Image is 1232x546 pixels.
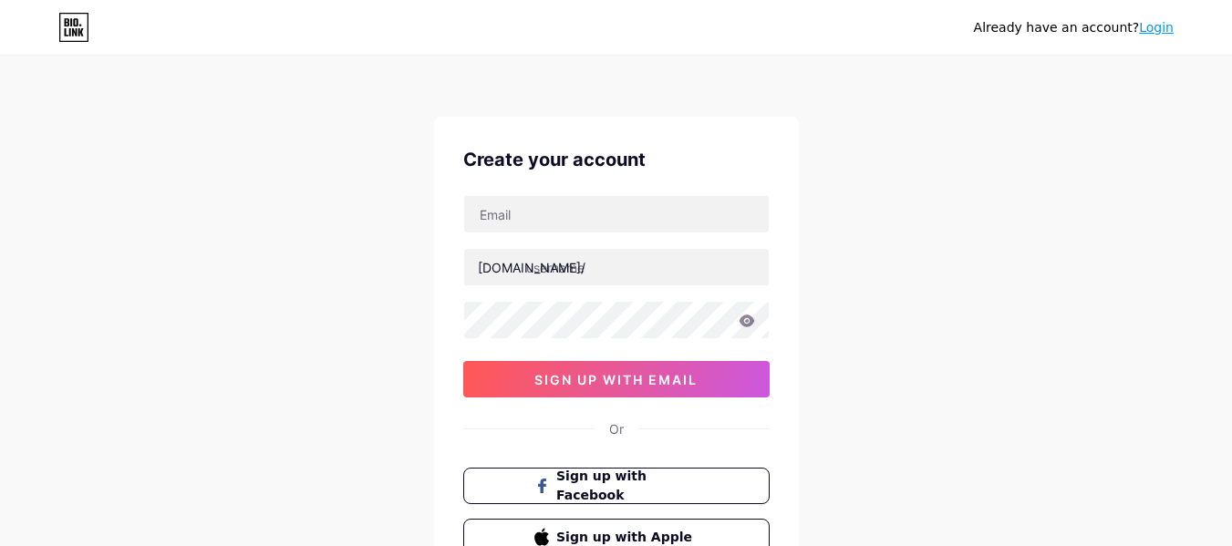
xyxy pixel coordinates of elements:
[974,18,1174,37] div: Already have an account?
[463,361,770,397] button: sign up with email
[464,249,769,285] input: username
[556,467,698,505] span: Sign up with Facebook
[478,258,585,277] div: [DOMAIN_NAME]/
[463,146,770,173] div: Create your account
[463,468,770,504] button: Sign up with Facebook
[609,419,624,438] div: Or
[464,196,769,232] input: Email
[1139,20,1174,35] a: Login
[534,372,698,387] span: sign up with email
